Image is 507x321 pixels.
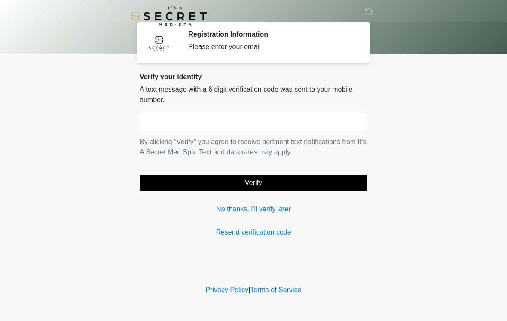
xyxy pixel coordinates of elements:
a: Privacy Policy [206,286,249,293]
a: Resend verification code [140,227,367,238]
button: Verify [140,175,367,191]
h2: Registration Information [188,30,354,38]
a: No thanks, I'll verify later [140,204,367,214]
h2: Verify your identity [140,73,367,81]
a: Terms of Service [250,286,301,293]
img: Agent Avatar [146,30,172,56]
a: | [248,286,250,293]
div: Please enter your email [188,42,354,52]
img: It's A Secret Med Spa Logo [131,6,207,26]
p: A text message with a 6 digit verification code was sent to your mobile number. [140,84,367,105]
p: By clicking "Verify" you agree to receive pertinent text notifications from It's A Secret Med Spa... [140,137,367,157]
